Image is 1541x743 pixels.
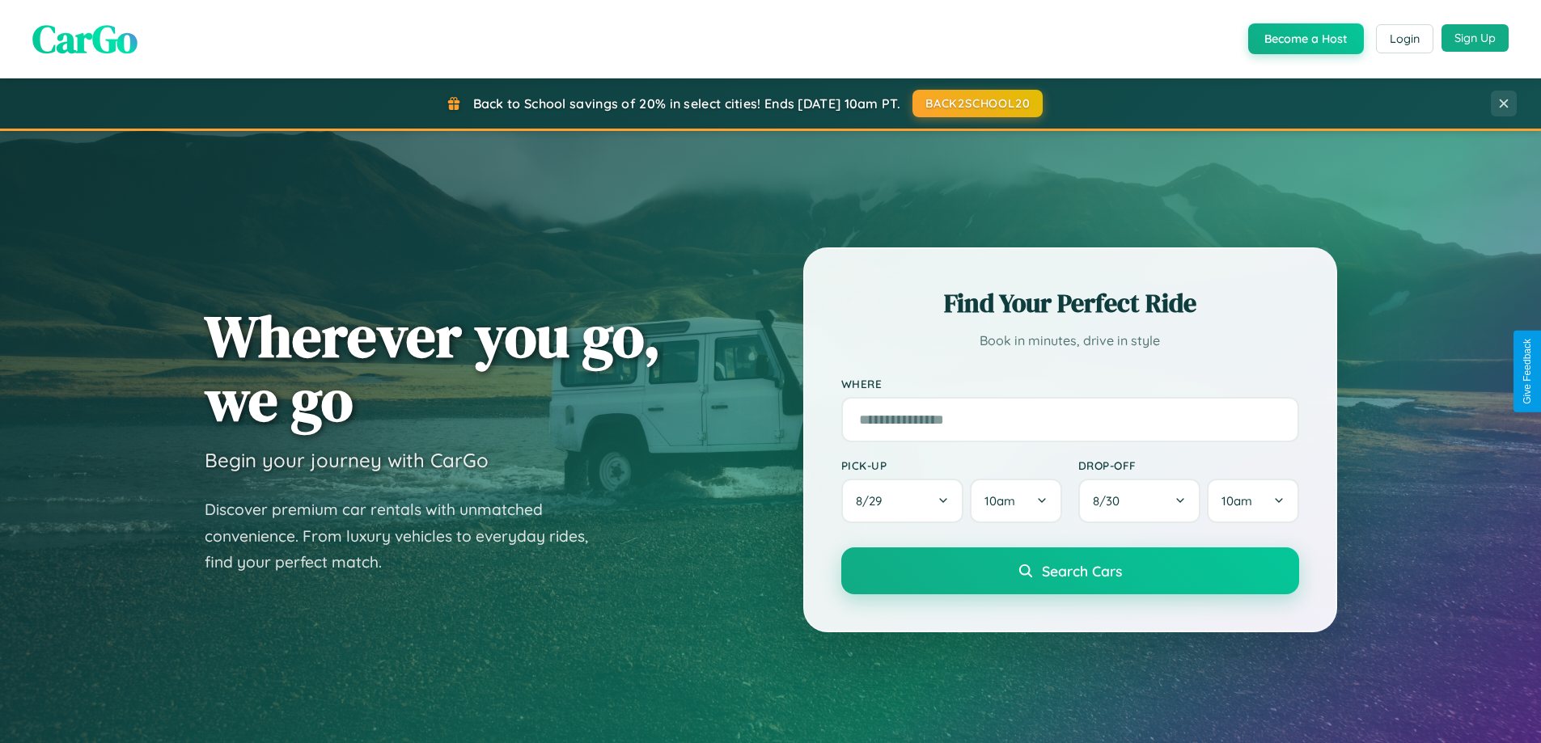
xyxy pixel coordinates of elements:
h1: Wherever you go, we go [205,304,661,432]
button: Login [1376,24,1433,53]
button: Become a Host [1248,23,1364,54]
span: CarGo [32,12,138,65]
span: 10am [984,493,1015,509]
h3: Begin your journey with CarGo [205,448,489,472]
button: 10am [1207,479,1298,523]
span: Search Cars [1042,562,1122,580]
button: 8/29 [841,479,964,523]
span: Back to School savings of 20% in select cities! Ends [DATE] 10am PT. [473,95,900,112]
button: BACK2SCHOOL20 [912,90,1043,117]
label: Drop-off [1078,458,1299,472]
p: Discover premium car rentals with unmatched convenience. From luxury vehicles to everyday rides, ... [205,496,609,576]
button: 8/30 [1078,479,1201,523]
span: 8 / 30 [1093,493,1128,509]
button: Search Cars [841,547,1299,594]
button: Sign Up [1442,24,1509,52]
h2: Find Your Perfect Ride [841,285,1299,321]
div: Give Feedback [1522,339,1533,404]
label: Where [841,377,1299,390]
p: Book in minutes, drive in style [841,329,1299,353]
label: Pick-up [841,458,1062,472]
span: 10am [1221,493,1252,509]
button: 10am [970,479,1061,523]
span: 8 / 29 [856,493,890,509]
